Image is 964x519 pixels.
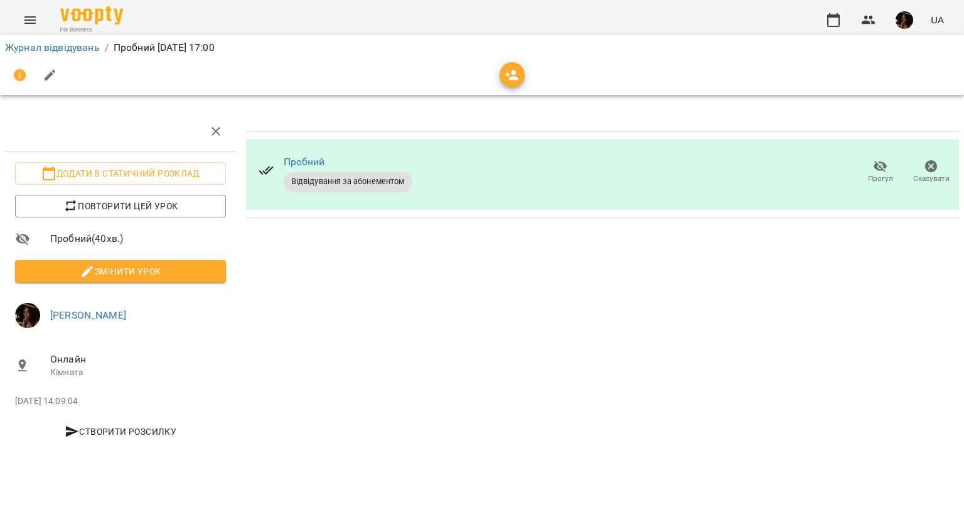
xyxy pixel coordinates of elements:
span: UA [931,13,944,26]
a: Журнал відвідувань [5,41,100,53]
span: Відвідування за абонементом [284,176,412,187]
a: Пробний [284,156,325,168]
span: For Business [60,26,123,34]
button: Створити розсилку [15,420,226,443]
span: Прогул [868,173,893,184]
nav: breadcrumb [5,40,959,55]
a: [PERSON_NAME] [50,309,126,321]
p: [DATE] 14:09:04 [15,395,226,408]
span: Скасувати [913,173,950,184]
img: Voopty Logo [60,6,123,25]
span: Створити розсилку [20,424,221,439]
span: Онлайн [50,352,226,367]
button: Прогул [855,155,906,190]
p: Пробний [DATE] 17:00 [114,40,215,55]
p: Кімната [50,366,226,379]
button: Повторити цей урок [15,195,226,217]
button: Змінити урок [15,260,226,283]
button: Додати в статичний розклад [15,162,226,185]
span: Повторити цей урок [25,199,216,214]
span: Пробний ( 40 хв. ) [50,231,226,246]
img: 1b79b5faa506ccfdadca416541874b02.jpg [15,303,40,328]
button: Скасувати [906,155,956,190]
span: Додати в статичний розклад [25,166,216,181]
span: Змінити урок [25,264,216,279]
img: 1b79b5faa506ccfdadca416541874b02.jpg [896,11,913,29]
button: UA [926,8,949,31]
button: Menu [15,5,45,35]
li: / [105,40,109,55]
